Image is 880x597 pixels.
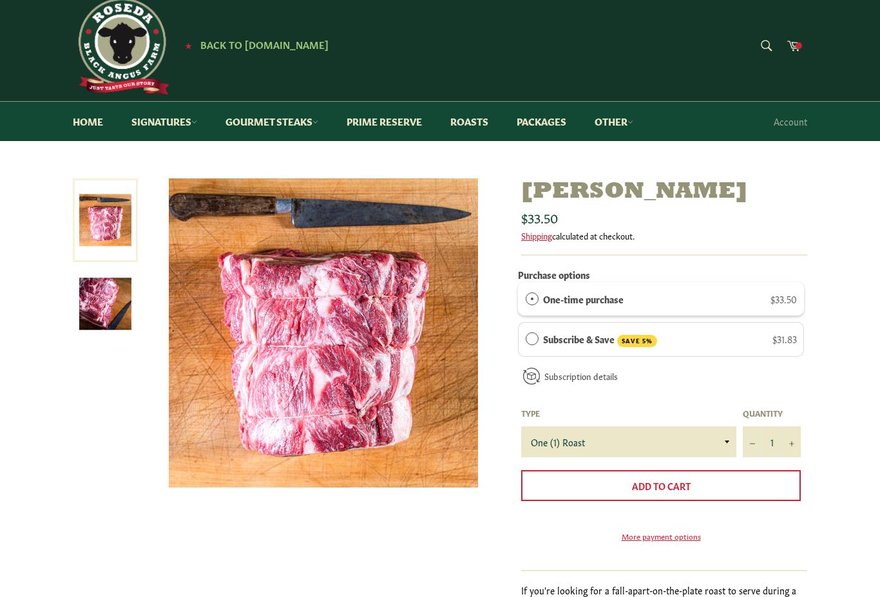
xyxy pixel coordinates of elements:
img: Chuck Roast [169,179,478,488]
span: Add to Cart [632,480,691,493]
img: Chuck Roast [79,278,131,330]
a: Prime Reserve [334,102,435,142]
div: calculated at checkout. [521,231,807,242]
a: Roasts [437,102,501,142]
a: ★ Back to [DOMAIN_NAME] [178,41,329,51]
h1: [PERSON_NAME] [521,179,807,207]
a: Packages [504,102,579,142]
a: Home [60,102,116,142]
a: Other [582,102,646,142]
span: ★ [185,41,192,51]
label: Purchase options [518,269,590,281]
span: $33.50 [770,293,797,306]
a: Gourmet Steaks [213,102,331,142]
a: More payment options [521,531,801,542]
a: Shipping [521,230,552,242]
span: Back to [DOMAIN_NAME] [200,38,329,52]
label: Quantity [743,408,801,419]
a: Account [767,103,814,141]
a: Signatures [119,102,210,142]
div: One-time purchase [526,292,539,307]
button: Reduce item quantity by one [743,427,762,458]
label: One-time purchase [543,292,624,307]
div: Subscribe & Save [526,332,539,346]
button: Add to Cart [521,471,801,502]
span: $31.83 [772,333,797,346]
button: Increase item quantity by one [781,427,801,458]
label: Subscribe & Save [543,332,658,348]
label: Type [521,408,736,419]
span: SAVE 5% [617,336,657,348]
span: $33.50 [521,209,558,227]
